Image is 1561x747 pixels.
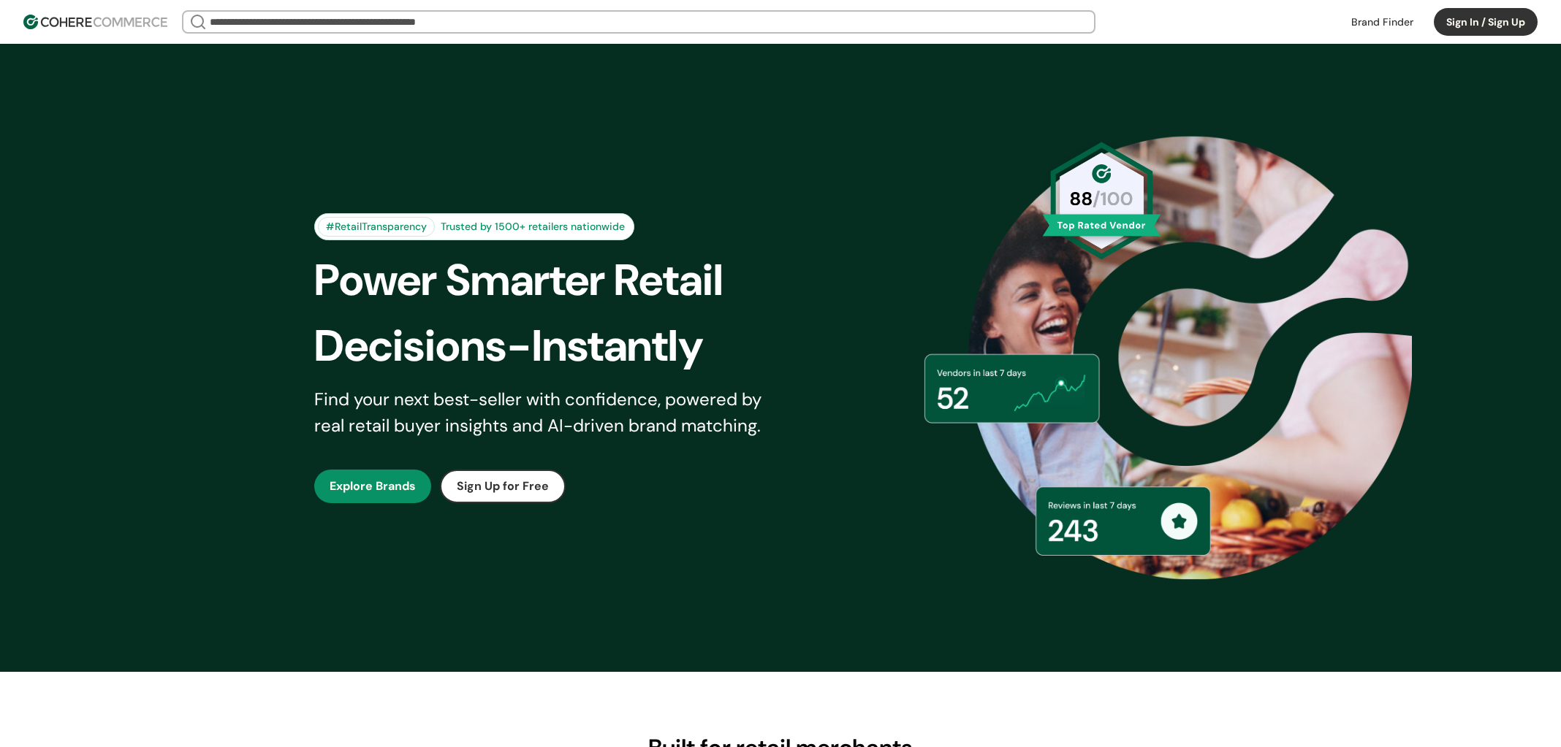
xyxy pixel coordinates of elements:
button: Sign Up for Free [440,470,566,503]
div: Trusted by 1500+ retailers nationwide [435,219,631,234]
div: Decisions-Instantly [314,313,805,379]
button: Explore Brands [314,470,431,503]
div: Find your next best-seller with confidence, powered by real retail buyer insights and AI-driven b... [314,386,780,439]
img: Cohere Logo [23,15,167,29]
div: #RetailTransparency [318,217,435,237]
div: Power Smarter Retail [314,248,805,313]
button: Sign In / Sign Up [1434,8,1538,36]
